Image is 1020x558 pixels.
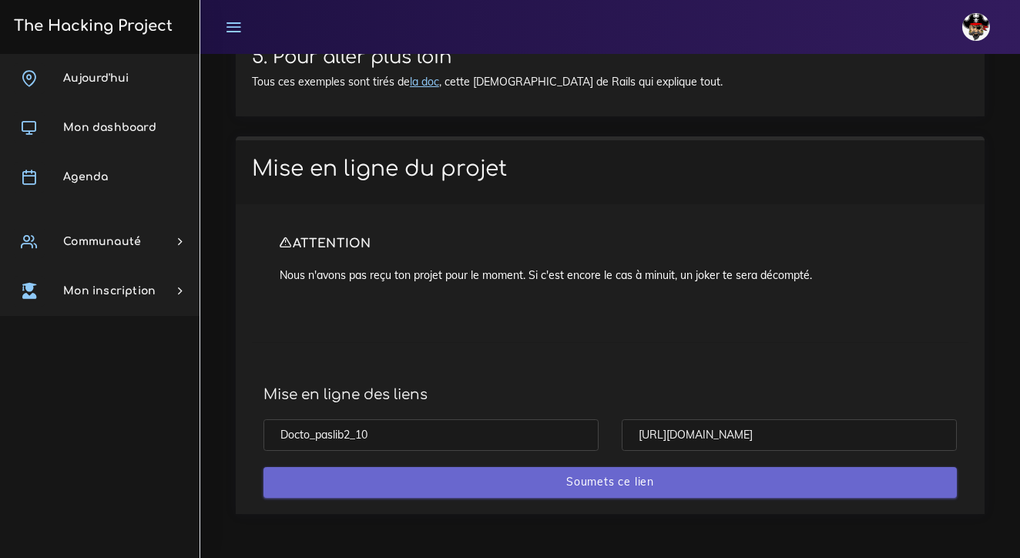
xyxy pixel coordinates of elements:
span: Agenda [63,171,108,183]
a: la doc [410,75,439,89]
input: Soumets ce lien [263,467,957,499]
span: Mon dashboard [63,122,156,133]
h4: ATTENTION [280,237,941,251]
h2: 5. Pour aller plus loin [252,46,968,69]
p: Tous ces exemples sont tirés de , cette [DEMOGRAPHIC_DATA] de Rails qui explique tout. [252,74,968,89]
span: Mon inscription [63,285,156,297]
h4: Mise en ligne des liens [263,386,957,403]
h3: The Hacking Project [9,18,173,35]
input: URL du project [622,419,957,451]
span: Aujourd'hui [63,72,129,84]
img: avatar [962,13,990,41]
span: Communauté [63,236,141,247]
p: Nous n'avons pas reçu ton projet pour le moment. Si c'est encore le cas à minuit, un joker te ser... [280,267,941,283]
h1: Mise en ligne du projet [252,156,968,183]
input: Nom du lien [263,419,599,451]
